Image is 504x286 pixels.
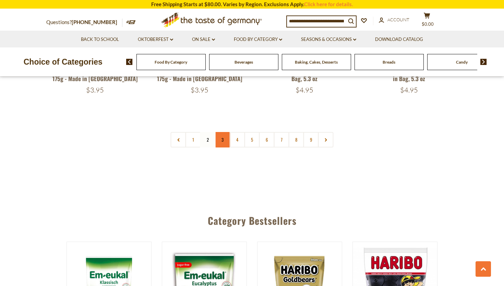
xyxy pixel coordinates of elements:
[192,36,215,43] a: On Sale
[185,132,201,147] a: 1
[379,16,409,24] a: Account
[303,132,319,147] a: 9
[138,36,173,43] a: Oktoberfest
[72,19,117,25] a: [PHONE_NUMBER]
[244,132,260,147] a: 5
[301,36,356,43] a: Seasons & Occasions
[191,86,208,94] span: $3.95
[46,18,122,27] p: Questions?
[215,132,230,147] a: 3
[230,132,245,147] a: 4
[14,205,490,233] div: Category Bestsellers
[422,21,434,27] span: $0.00
[86,86,104,94] span: $3.95
[235,59,253,65] a: Beverages
[417,12,437,30] button: $0.00
[456,59,468,65] a: Candy
[155,59,187,65] a: Food By Category
[259,132,275,147] a: 6
[375,36,423,43] a: Download Catalog
[81,36,119,43] a: Back to School
[295,59,338,65] a: Baking, Cakes, Desserts
[296,86,313,94] span: $4.95
[274,132,289,147] a: 7
[387,17,409,22] span: Account
[400,86,418,94] span: $4.95
[304,1,353,7] a: Click here for details.
[383,59,395,65] a: Breads
[126,59,133,65] img: previous arrow
[234,36,282,43] a: Food By Category
[480,59,487,65] img: next arrow
[289,132,304,147] a: 8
